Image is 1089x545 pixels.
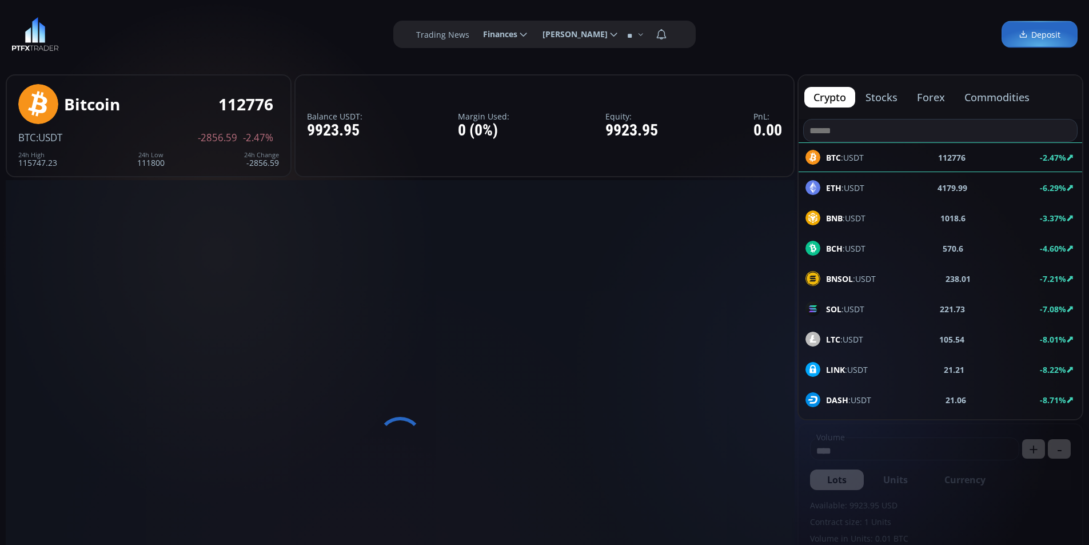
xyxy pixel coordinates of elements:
[198,133,237,143] span: -2856.59
[826,364,868,376] span: :USDT
[856,87,907,108] button: stocks
[826,182,864,194] span: :USDT
[218,96,273,113] div: 112776
[940,303,965,315] b: 221.73
[946,394,966,406] b: 21.06
[826,182,841,193] b: ETH
[826,243,843,254] b: BCH
[955,87,1039,108] button: commodities
[475,23,517,46] span: Finances
[826,303,864,315] span: :USDT
[940,212,966,224] b: 1018.6
[943,242,963,254] b: 570.6
[826,395,848,405] b: DASH
[826,304,841,315] b: SOL
[534,23,608,46] span: [PERSON_NAME]
[938,182,967,194] b: 4179.99
[826,212,865,224] span: :USDT
[826,333,863,345] span: :USDT
[826,394,871,406] span: :USDT
[826,213,843,224] b: BNB
[939,333,964,345] b: 105.54
[946,273,971,285] b: 238.01
[1040,182,1066,193] b: -6.29%
[307,112,362,121] label: Balance USDT:
[605,112,658,121] label: Equity:
[1040,304,1066,315] b: -7.08%
[1040,364,1066,375] b: -8.22%
[908,87,954,108] button: forex
[826,334,840,345] b: LTC
[1040,273,1066,284] b: -7.21%
[18,131,36,144] span: BTC
[243,133,273,143] span: -2.47%
[1002,21,1078,48] a: Deposit
[826,364,845,375] b: LINK
[605,122,658,140] div: 9923.95
[753,112,782,121] label: PnL:
[18,152,57,158] div: 24h High
[944,364,964,376] b: 21.21
[458,112,509,121] label: Margin Used:
[1040,395,1066,405] b: -8.71%
[137,152,165,167] div: 111800
[307,122,362,140] div: 9923.95
[804,87,855,108] button: crypto
[137,152,165,158] div: 24h Low
[458,122,509,140] div: 0 (0%)
[11,17,59,51] img: LOGO
[416,29,469,41] label: Trading News
[18,152,57,167] div: 115747.23
[826,273,876,285] span: :USDT
[64,96,120,113] div: Bitcoin
[36,131,62,144] span: :USDT
[1019,29,1060,41] span: Deposit
[826,273,853,284] b: BNSOL
[1040,243,1066,254] b: -4.60%
[244,152,279,167] div: -2856.59
[1040,213,1066,224] b: -3.37%
[1040,334,1066,345] b: -8.01%
[826,242,865,254] span: :USDT
[244,152,279,158] div: 24h Change
[753,122,782,140] div: 0.00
